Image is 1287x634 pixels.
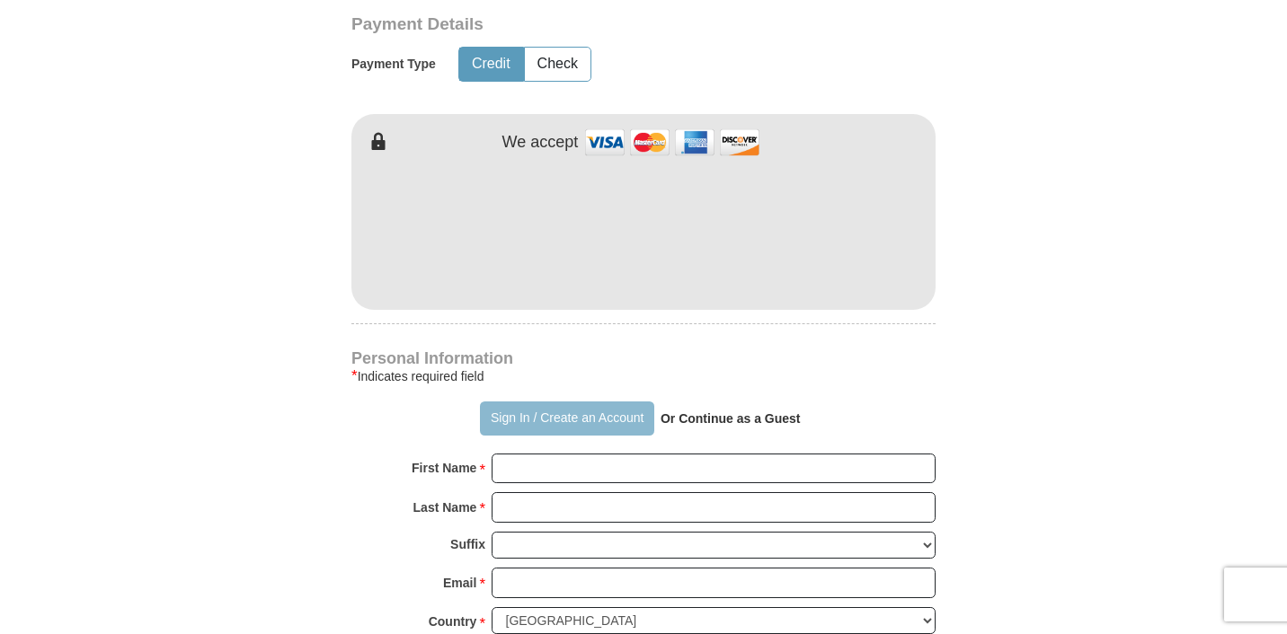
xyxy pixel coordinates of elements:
strong: First Name [412,455,476,480]
h3: Payment Details [351,14,810,35]
div: Indicates required field [351,365,936,387]
strong: Or Continue as a Guest [661,411,801,426]
strong: Country [429,609,477,634]
strong: Suffix [450,532,485,557]
button: Credit [459,48,523,81]
h4: Personal Information [351,351,936,365]
strong: Email [443,570,476,595]
button: Sign In / Create an Account [480,401,653,436]
h4: We accept [502,133,579,153]
strong: Last Name [413,495,477,520]
button: Check [525,48,590,81]
img: credit cards accepted [582,123,762,162]
h5: Payment Type [351,57,436,72]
